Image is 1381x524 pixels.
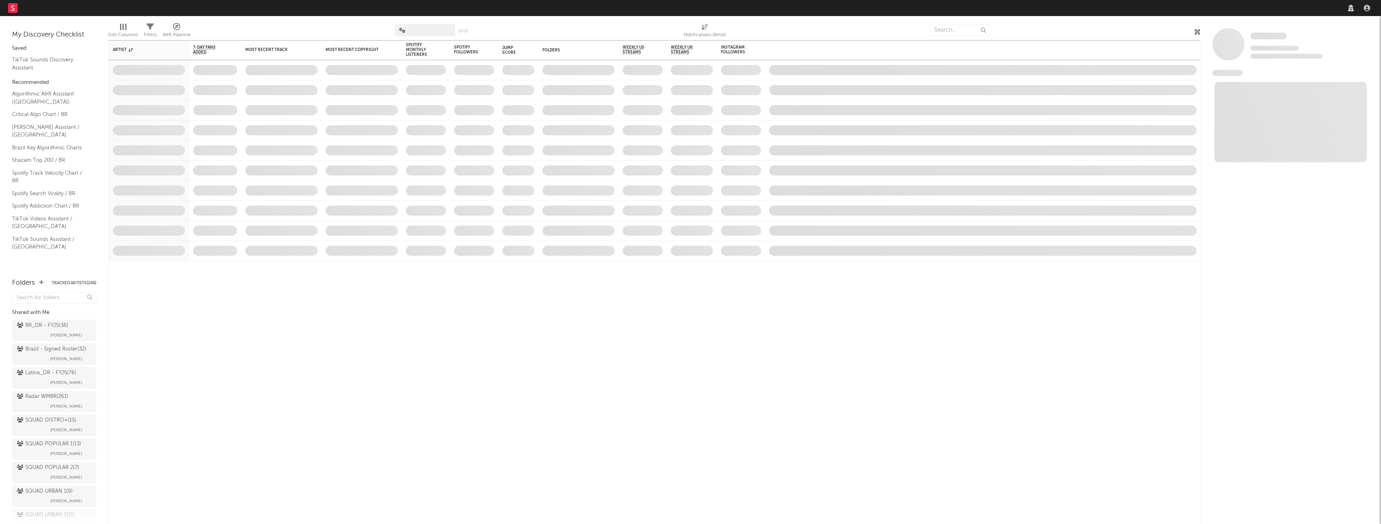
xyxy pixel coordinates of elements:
div: Folders [12,278,35,288]
a: SQUAD DISTRO+(15)[PERSON_NAME] [12,414,96,436]
div: SQUAD URBAN 2 ( 11 ) [17,510,75,520]
span: News Feed [1212,70,1242,76]
div: Most Recent Track [245,47,306,52]
div: Most Recent Copyright [326,47,386,52]
button: Save [458,29,468,33]
a: Shazam Top 200 / BR [12,156,88,165]
span: [PERSON_NAME] [50,425,82,435]
a: Spotify Track Velocity Chart / BR [12,169,88,185]
span: [PERSON_NAME] [50,402,82,411]
div: BR_DR - FY25 ( 36 ) [17,321,68,330]
a: Spotify Search Virality / BR [12,189,88,198]
div: Recommended [12,78,96,88]
a: Critical Algo Chart / BR [12,110,88,119]
a: Brazil - Signed Roster(32)[PERSON_NAME] [12,343,96,365]
a: Some Artist [1251,32,1287,40]
button: Tracked Artists(240) [52,281,96,285]
div: Spotify Followers [454,45,482,55]
a: TikTok Videos Assistant / [GEOGRAPHIC_DATA] [12,214,88,231]
div: Folders [542,48,603,53]
a: BR_DR - FY25(36)[PERSON_NAME] [12,320,96,341]
span: Tracking Since: [DATE] [1251,46,1299,51]
div: SQUAD POPULAR 1 ( 13 ) [17,439,81,449]
span: Weekly UK Streams [671,45,701,55]
span: [PERSON_NAME] [50,449,82,459]
div: Latina_DR - FY25 ( 76 ) [17,368,76,378]
span: [PERSON_NAME] [50,378,82,387]
span: [PERSON_NAME] [50,473,82,482]
div: A&R Pipeline [163,30,191,40]
a: [PERSON_NAME] Assistant / [GEOGRAPHIC_DATA] [12,123,88,139]
a: Algorithmic A&R Assistant ([GEOGRAPHIC_DATA]) [12,90,88,106]
span: 7-Day Fans Added [193,45,225,55]
span: Weekly US Streams [623,45,651,55]
a: SQUAD POPULAR 1(13)[PERSON_NAME] [12,438,96,460]
input: Search for folders... [12,292,96,304]
div: Saved [12,44,96,53]
div: Instagram Followers [721,45,749,55]
a: Radar WMBR(261)[PERSON_NAME] [12,391,96,412]
div: Artist [113,47,173,52]
div: SQUAD DISTRO+ ( 15 ) [17,416,76,425]
a: Spotify Addiction Chart / BR [12,202,88,210]
a: Brazil Key Algorithmic Charts [12,143,88,152]
div: Notifications (Artist) [684,20,726,43]
div: SQUAD POPULAR 2 ( 7 ) [17,463,79,473]
div: Edit Columns [108,30,138,40]
div: Notifications (Artist) [684,30,726,40]
div: My Discovery Checklist [12,30,96,40]
div: SQUAD URBAN 1 ( 9 ) [17,487,73,496]
a: SQUAD POPULAR 2(7)[PERSON_NAME] [12,462,96,483]
span: [PERSON_NAME] [50,354,82,364]
a: SQUAD URBAN 1(9)[PERSON_NAME] [12,485,96,507]
input: Search... [930,24,990,36]
a: TikTok Sounds Assistant / [GEOGRAPHIC_DATA] [12,235,88,251]
div: Shared with Me [12,308,96,318]
span: 0 fans last week [1251,54,1322,59]
span: Some Artist [1251,33,1287,39]
div: Spotify Monthly Listeners [406,43,434,57]
div: Edit Columns [108,20,138,43]
div: Filters [144,20,157,43]
div: A&R Pipeline [163,20,191,43]
a: TikTok Sounds Discovery Assistant [12,55,88,72]
div: Jump Score [502,45,522,55]
a: Latina_DR - FY25(76)[PERSON_NAME] [12,367,96,389]
span: [PERSON_NAME] [50,330,82,340]
div: Brazil - Signed Roster ( 32 ) [17,345,86,354]
div: Filters [144,30,157,40]
span: [PERSON_NAME] [50,496,82,506]
div: Radar WMBR ( 261 ) [17,392,68,402]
